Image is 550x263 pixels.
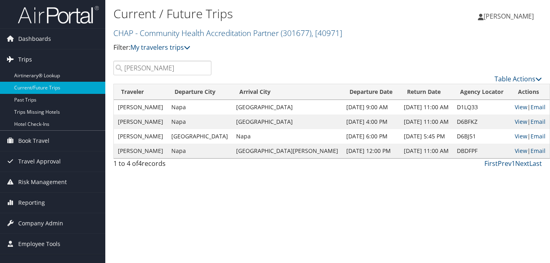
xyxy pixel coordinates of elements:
[114,144,167,158] td: [PERSON_NAME]
[113,61,211,75] input: Search Traveler or Arrival City
[453,84,511,100] th: Agency Locator: activate to sort column ascending
[113,42,399,53] p: Filter:
[531,103,546,111] a: Email
[113,28,342,38] a: CHAP - Community Health Accreditation Partner
[232,100,342,115] td: [GEOGRAPHIC_DATA]
[311,28,342,38] span: , [ 40971 ]
[531,118,546,125] a: Email
[114,84,167,100] th: Traveler: activate to sort column ascending
[453,115,511,129] td: D6BFKZ
[342,115,400,129] td: [DATE] 4:00 PM
[18,193,45,213] span: Reporting
[400,84,453,100] th: Return Date: activate to sort column ascending
[114,115,167,129] td: [PERSON_NAME]
[113,159,211,172] div: 1 to 4 of records
[484,12,534,21] span: [PERSON_NAME]
[18,151,61,172] span: Travel Approval
[515,147,527,155] a: View
[453,129,511,144] td: D6BJ51
[515,132,527,140] a: View
[342,129,400,144] td: [DATE] 6:00 PM
[114,129,167,144] td: [PERSON_NAME]
[18,5,99,24] img: airportal-logo.png
[281,28,311,38] span: ( 301677 )
[167,100,232,115] td: Napa
[167,115,232,129] td: Napa
[167,144,232,158] td: Napa
[18,29,51,49] span: Dashboards
[400,144,453,158] td: [DATE] 11:00 AM
[515,103,527,111] a: View
[167,129,232,144] td: [GEOGRAPHIC_DATA]
[515,118,527,125] a: View
[400,115,453,129] td: [DATE] 11:00 AM
[495,74,542,83] a: Table Actions
[342,84,400,100] th: Departure Date: activate to sort column descending
[498,159,512,168] a: Prev
[400,100,453,115] td: [DATE] 11:00 AM
[511,100,550,115] td: |
[342,144,400,158] td: [DATE] 12:00 PM
[18,234,60,254] span: Employee Tools
[478,4,542,28] a: [PERSON_NAME]
[453,144,511,158] td: DBDFPF
[400,129,453,144] td: [DATE] 5:45 PM
[511,144,550,158] td: |
[511,115,550,129] td: |
[511,129,550,144] td: |
[18,131,49,151] span: Book Travel
[167,84,232,100] th: Departure City: activate to sort column ascending
[342,100,400,115] td: [DATE] 9:00 AM
[18,172,67,192] span: Risk Management
[113,5,399,22] h1: Current / Future Trips
[18,213,63,233] span: Company Admin
[453,100,511,115] td: D1LQ33
[531,147,546,155] a: Email
[114,100,167,115] td: [PERSON_NAME]
[529,159,542,168] a: Last
[531,132,546,140] a: Email
[138,159,142,168] span: 4
[18,49,32,70] span: Trips
[232,84,342,100] th: Arrival City: activate to sort column ascending
[515,159,529,168] a: Next
[130,43,190,52] a: My travelers trips
[232,129,342,144] td: Napa
[232,115,342,129] td: [GEOGRAPHIC_DATA]
[511,84,550,100] th: Actions
[232,144,342,158] td: [GEOGRAPHIC_DATA][PERSON_NAME]
[484,159,498,168] a: First
[512,159,515,168] a: 1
